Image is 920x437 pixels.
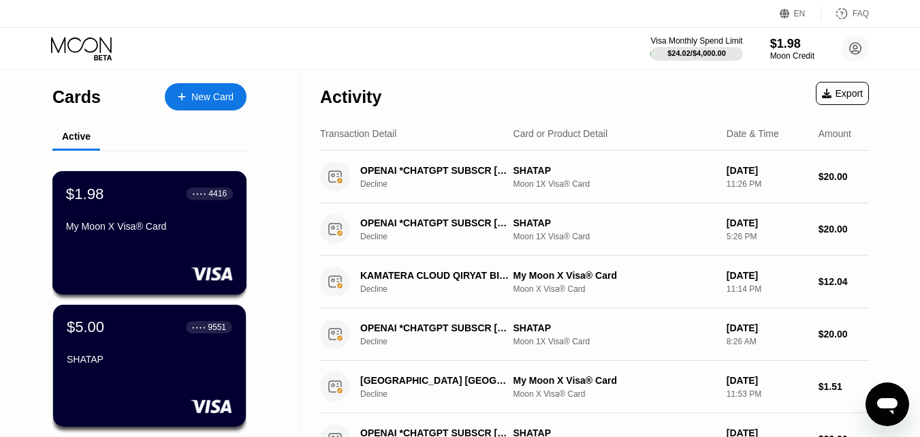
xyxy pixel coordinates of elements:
[727,322,808,333] div: [DATE]
[816,82,869,105] div: Export
[513,337,716,346] div: Moon 1X Visa® Card
[727,165,808,176] div: [DATE]
[727,128,779,139] div: Date & Time
[727,375,808,386] div: [DATE]
[770,51,814,61] div: Moon Credit
[513,165,716,176] div: SHATAP
[320,87,381,107] div: Activity
[320,128,396,139] div: Transaction Detail
[208,189,227,198] div: 4416
[819,224,869,235] div: $20.00
[208,322,226,332] div: 9551
[66,185,104,202] div: $1.98
[62,131,91,142] div: Active
[513,217,716,228] div: SHATAP
[360,217,513,228] div: OPENAI *CHATGPT SUBSCR [PHONE_NUMBER] US
[819,128,851,139] div: Amount
[320,256,869,308] div: KAMATERA CLOUD QIRYAT BIALI ILDeclineMy Moon X Visa® CardMoon X Visa® Card[DATE]11:14 PM$12.04
[727,337,808,346] div: 8:26 AM
[727,284,808,294] div: 11:14 PM
[667,49,726,57] div: $24.02 / $4,000.00
[770,37,814,61] div: $1.98Moon Credit
[191,91,234,103] div: New Card
[320,361,869,413] div: [GEOGRAPHIC_DATA] [GEOGRAPHIC_DATA]DeclineMy Moon X Visa® CardMoon X Visa® Card[DATE]11:53 PM$1.51
[821,7,869,20] div: FAQ
[66,221,233,232] div: My Moon X Visa® Card
[360,232,524,241] div: Decline
[819,329,869,340] div: $20.00
[727,270,808,281] div: [DATE]
[67,318,104,336] div: $5.00
[780,7,821,20] div: EN
[320,151,869,203] div: OPENAI *CHATGPT SUBSCR [PHONE_NUMBER] USDeclineSHATAPMoon 1X Visa® Card[DATE]11:26 PM$20.00
[513,179,716,189] div: Moon 1X Visa® Card
[360,284,524,294] div: Decline
[727,232,808,241] div: 5:26 PM
[770,37,814,51] div: $1.98
[727,389,808,399] div: 11:53 PM
[819,381,869,392] div: $1.51
[866,382,909,426] iframe: לחצן לפתיחת חלון הודעות הטקסט
[67,354,232,365] div: SHATAP
[360,179,524,189] div: Decline
[52,87,101,107] div: Cards
[650,36,742,46] div: Visa Monthly Spend Limit
[727,179,808,189] div: 11:26 PM
[320,203,869,256] div: OPENAI *CHATGPT SUBSCR [PHONE_NUMBER] USDeclineSHATAPMoon 1X Visa® Card[DATE]5:26 PM$20.00
[193,192,206,196] div: ● ● ● ●
[53,305,246,427] div: $5.00● ● ● ●9551SHATAP
[513,232,716,241] div: Moon 1X Visa® Card
[650,36,742,61] div: Visa Monthly Spend Limit$24.02/$4,000.00
[513,270,716,281] div: My Moon X Visa® Card
[320,308,869,361] div: OPENAI *CHATGPT SUBSCR [PHONE_NUMBER] USDeclineSHATAPMoon 1X Visa® Card[DATE]8:26 AM$20.00
[513,284,716,294] div: Moon X Visa® Card
[513,128,608,139] div: Card or Product Detail
[192,325,206,329] div: ● ● ● ●
[794,9,806,18] div: EN
[360,389,524,399] div: Decline
[822,88,863,99] div: Export
[360,165,513,176] div: OPENAI *CHATGPT SUBSCR [PHONE_NUMBER] US
[853,9,869,18] div: FAQ
[513,375,716,386] div: My Moon X Visa® Card
[513,389,716,399] div: Moon X Visa® Card
[360,322,513,333] div: OPENAI *CHATGPT SUBSCR [PHONE_NUMBER] US
[165,83,247,110] div: New Card
[360,375,513,386] div: [GEOGRAPHIC_DATA] [GEOGRAPHIC_DATA]
[53,172,246,294] div: $1.98● ● ● ●4416My Moon X Visa® Card
[360,270,513,281] div: KAMATERA CLOUD QIRYAT BIALI IL
[360,337,524,346] div: Decline
[513,322,716,333] div: SHATAP
[819,276,869,287] div: $12.04
[819,171,869,182] div: $20.00
[727,217,808,228] div: [DATE]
